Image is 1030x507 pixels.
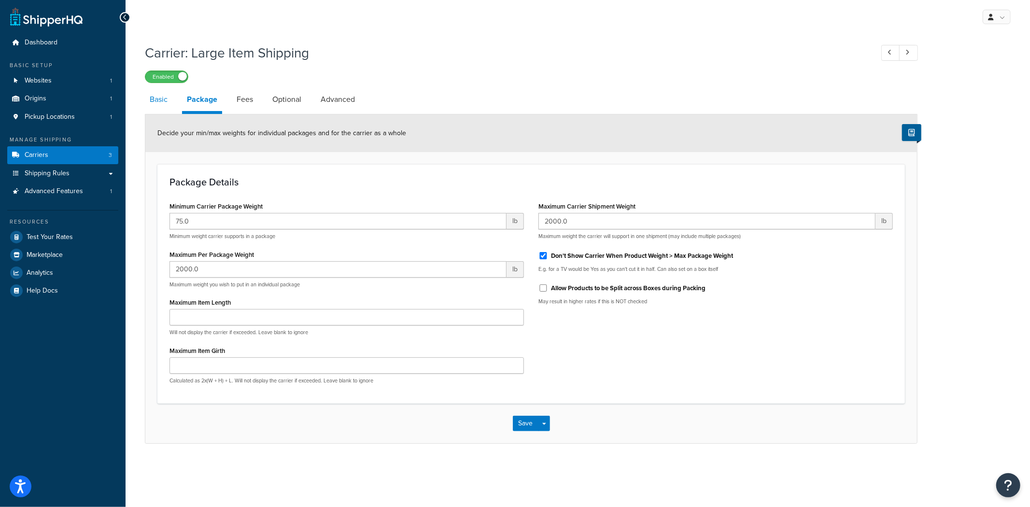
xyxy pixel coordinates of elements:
label: Allow Products to be Split across Boxes during Packing [551,284,705,293]
span: Advanced Features [25,187,83,196]
button: Open Resource Center [996,473,1020,497]
li: Advanced Features [7,183,118,200]
a: Basic [145,88,172,111]
span: lb [507,261,524,278]
span: Decide your min/max weights for individual packages and for the carrier as a whole [157,128,406,138]
a: Next Record [899,45,918,61]
p: E.g. for a TV would be Yes as you can't cut it in half. Can also set on a box itself [538,266,893,273]
button: Save [513,416,539,431]
span: Carriers [25,151,48,159]
div: Basic Setup [7,61,118,70]
span: Analytics [27,269,53,277]
span: Marketplace [27,251,63,259]
span: Dashboard [25,39,57,47]
a: Help Docs [7,282,118,299]
span: 1 [110,187,112,196]
a: Origins1 [7,90,118,108]
a: Shipping Rules [7,165,118,183]
a: Package [182,88,222,114]
span: 3 [109,151,112,159]
p: Calculated as 2x(W + H) + L. Will not display the carrier if exceeded. Leave blank to ignore [169,377,524,384]
p: Minimum weight carrier supports in a package [169,233,524,240]
li: Origins [7,90,118,108]
span: Origins [25,95,46,103]
label: Maximum Item Length [169,299,231,306]
a: Test Your Rates [7,228,118,246]
label: Minimum Carrier Package Weight [169,203,263,210]
li: Carriers [7,146,118,164]
h1: Carrier: Large Item Shipping [145,43,863,62]
span: lb [875,213,893,229]
a: Dashboard [7,34,118,52]
label: Maximum Item Girth [169,347,225,354]
p: May result in higher rates if this is NOT checked [538,298,893,305]
a: Advanced [316,88,360,111]
span: lb [507,213,524,229]
label: Maximum Per Package Weight [169,251,254,258]
a: Marketplace [7,246,118,264]
a: Carriers3 [7,146,118,164]
a: Analytics [7,264,118,282]
p: Will not display the carrier if exceeded. Leave blank to ignore [169,329,524,336]
button: Show Help Docs [902,124,921,141]
label: Enabled [145,71,188,83]
a: Advanced Features1 [7,183,118,200]
span: Test Your Rates [27,233,73,241]
a: Optional [268,88,306,111]
li: Websites [7,72,118,90]
a: Fees [232,88,258,111]
a: Previous Record [881,45,900,61]
label: Maximum Carrier Shipment Weight [538,203,635,210]
a: Pickup Locations1 [7,108,118,126]
p: Maximum weight you wish to put in an individual package [169,281,524,288]
div: Resources [7,218,118,226]
span: Pickup Locations [25,113,75,121]
span: Shipping Rules [25,169,70,178]
span: Help Docs [27,287,58,295]
a: Websites1 [7,72,118,90]
div: Manage Shipping [7,136,118,144]
span: 1 [110,95,112,103]
p: Maximum weight the carrier will support in one shipment (may include multiple packages) [538,233,893,240]
span: 1 [110,77,112,85]
li: Pickup Locations [7,108,118,126]
span: Websites [25,77,52,85]
label: Don't Show Carrier When Product Weight > Max Package Weight [551,252,733,260]
span: 1 [110,113,112,121]
h3: Package Details [169,177,893,187]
